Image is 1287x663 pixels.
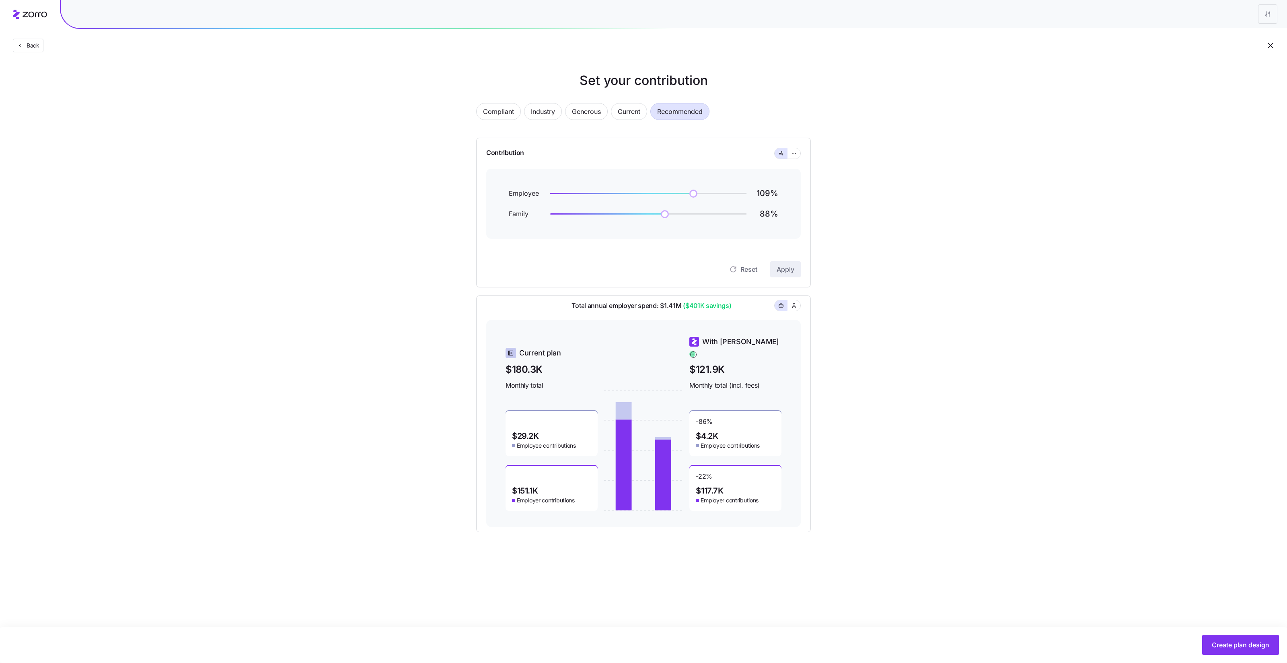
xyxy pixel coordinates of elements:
[611,103,647,120] button: Current
[524,103,562,120] button: Industry
[13,39,43,52] button: Back
[509,209,541,219] span: Family
[519,347,561,359] span: Current plan
[770,261,801,277] button: Apply
[486,148,524,159] span: Contribution
[506,380,598,390] span: Monthly total
[572,103,601,120] span: Generous
[509,188,541,198] span: Employee
[687,187,700,200] img: ai-icon.png
[650,103,709,120] button: Recommended
[756,209,778,219] h2: 88 %
[689,380,781,390] span: Monthly total (incl. fees)
[1212,640,1269,650] span: Create plan design
[777,264,794,274] span: Apply
[1202,635,1279,655] button: Create plan design
[517,496,575,504] span: Employer contributions
[689,362,781,377] span: $121.9K
[740,264,757,274] span: Reset
[681,301,731,311] span: ($401K savings)
[696,472,712,485] span: -22 %
[476,103,521,120] button: Compliant
[555,301,565,310] img: ai-icon.png
[701,442,760,450] span: Employee contributions
[444,71,843,90] h1: Set your contribution
[701,496,759,504] span: Employer contributions
[702,336,779,347] span: With [PERSON_NAME]
[23,41,39,50] span: Back
[696,432,718,440] span: $4.2K
[506,362,598,377] span: $180.3K
[512,487,538,495] span: $151.1K
[483,103,514,120] span: Compliant
[565,103,608,120] button: Generous
[756,188,778,199] h2: 109 %
[531,103,555,120] span: Industry
[512,432,539,440] span: $29.2K
[517,442,576,450] span: Employee contributions
[658,208,671,221] img: ai-icon.png
[696,417,713,430] span: -86 %
[696,487,723,495] span: $117.7K
[618,103,640,120] span: Current
[723,261,764,277] button: Reset
[565,301,731,311] span: Total annual employer spend: $1.41M
[657,103,703,120] span: Recommended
